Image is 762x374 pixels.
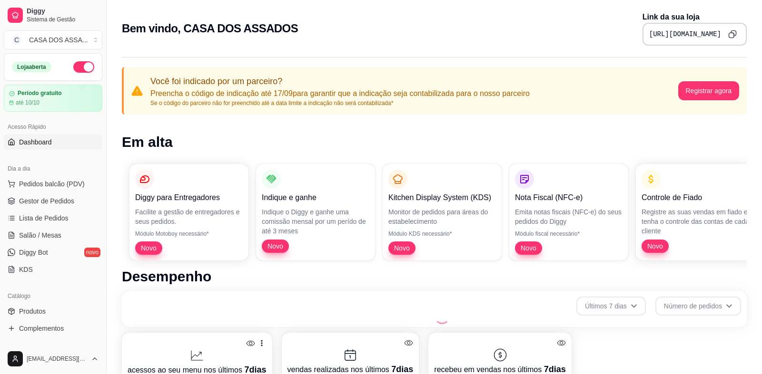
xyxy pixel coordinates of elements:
button: Select a team [4,30,102,49]
a: DiggySistema de Gestão [4,4,102,27]
p: Se o código do parceiro não for preenchido até a data limite a indicação não será contabilizada* [150,99,530,107]
p: Monitor de pedidos para áreas do estabelecimento [388,207,496,226]
p: Você foi indicado por um parceiro? [150,75,530,88]
button: [EMAIL_ADDRESS][DOMAIN_NAME] [4,347,102,370]
span: Produtos [19,307,46,316]
button: Pedidos balcão (PDV) [4,176,102,192]
p: Preencha o código de indicação até 17/09 para garantir que a indicação seja contabilizada para o ... [150,88,530,99]
span: Complementos [19,324,64,333]
a: KDS [4,262,102,277]
span: Lista de Pedidos [19,213,69,223]
button: Alterar Status [73,61,94,73]
button: Indique e ganheIndique o Diggy e ganhe uma comissão mensal por um perído de até 3 mesesNovo [256,164,375,260]
button: Número de pedidos [655,297,741,316]
p: Kitchen Display System (KDS) [388,192,496,203]
span: C [12,35,21,45]
p: Registre as suas vendas em fiado e tenha o controle das contas de cada cliente [642,207,749,236]
p: Indique e ganhe [262,192,369,203]
p: Módulo KDS necessário* [388,230,496,238]
span: Novo [517,243,540,253]
button: Nota Fiscal (NFC-e)Emita notas fiscais (NFC-e) do seus pedidos do DiggyMódulo fiscal necessário*Novo [509,164,628,260]
button: Diggy para EntregadoresFacilite a gestão de entregadores e seus pedidos.Módulo Motoboy necessário... [129,164,248,260]
h1: Em alta [122,134,747,151]
span: [EMAIL_ADDRESS][DOMAIN_NAME] [27,355,87,363]
p: Indique o Diggy e ganhe uma comissão mensal por um perído de até 3 meses [262,207,369,236]
span: Pedidos balcão (PDV) [19,179,85,189]
article: Período gratuito [18,90,62,97]
span: Novo [137,243,160,253]
p: Módulo Motoboy necessário* [135,230,243,238]
article: até 10/10 [16,99,40,106]
p: Emita notas fiscais (NFC-e) do seus pedidos do Diggy [515,207,623,226]
span: Diggy [27,7,99,16]
p: Facilite a gestão de entregadores e seus pedidos. [135,207,243,226]
p: Nota Fiscal (NFC-e) [515,192,623,203]
a: Lista de Pedidos [4,211,102,226]
button: Registrar agora [678,81,740,100]
span: Novo [264,241,287,251]
span: Sistema de Gestão [27,16,99,23]
span: Dashboard [19,137,52,147]
div: Dia a dia [4,161,102,176]
p: Módulo fiscal necessário* [515,230,623,238]
span: 7 dias [391,364,413,374]
div: Catálogo [4,288,102,304]
pre: [URL][DOMAIN_NAME] [649,29,721,39]
span: KDS [19,265,33,274]
h2: Bem vindo, CASA DOS ASSADOS [122,21,298,36]
a: Período gratuitoaté 10/10 [4,85,102,112]
span: Gestor de Pedidos [19,196,74,206]
a: Produtos [4,304,102,319]
div: Acesso Rápido [4,119,102,134]
a: Salão / Mesas [4,228,102,243]
span: Diggy Bot [19,248,48,257]
a: Complementos [4,321,102,336]
a: Diggy Botnovo [4,245,102,260]
p: Diggy para Entregadores [135,192,243,203]
div: CASA DOS ASSA ... [29,35,88,45]
a: Gestor de Pedidos [4,193,102,209]
span: Salão / Mesas [19,230,61,240]
span: Novo [390,243,414,253]
div: Loja aberta [12,62,51,72]
p: Controle de Fiado [642,192,749,203]
button: Controle de FiadoRegistre as suas vendas em fiado e tenha o controle das contas de cada clienteNovo [636,164,755,260]
span: 7 dias [544,364,566,374]
button: Últimos 7 dias [576,297,646,316]
p: Link da sua loja [643,11,747,23]
h1: Desempenho [122,268,747,285]
div: Loading [435,309,450,324]
button: Kitchen Display System (KDS)Monitor de pedidos para áreas do estabelecimentoMódulo KDS necessário... [383,164,502,260]
span: Novo [643,241,667,251]
button: Copy to clipboard [725,27,740,42]
a: Dashboard [4,134,102,150]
